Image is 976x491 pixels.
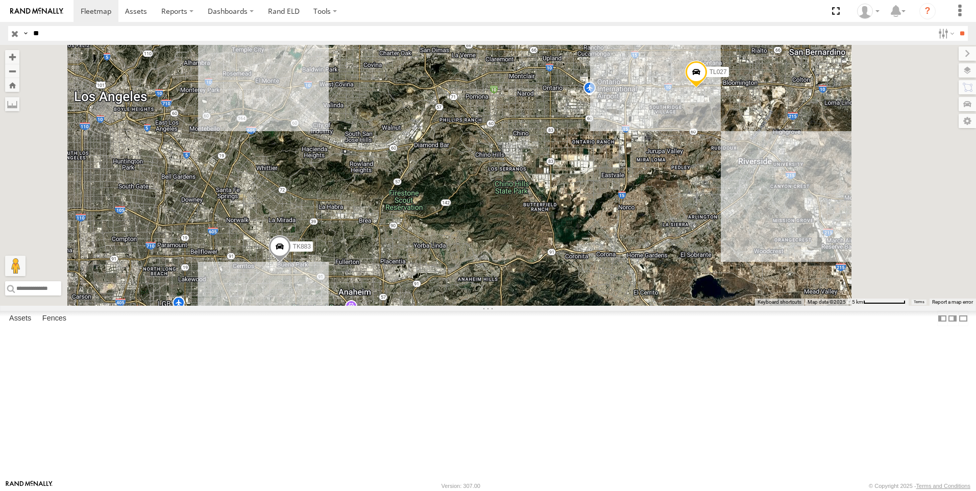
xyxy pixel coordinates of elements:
label: Dock Summary Table to the Right [947,311,958,326]
span: TL027 [710,68,727,76]
button: Zoom Home [5,78,19,92]
div: Version: 307.00 [442,483,480,489]
a: Visit our Website [6,481,53,491]
button: Zoom out [5,64,19,78]
a: Terms and Conditions [916,483,970,489]
a: Terms (opens in new tab) [914,300,924,304]
i: ? [919,3,936,19]
label: Dock Summary Table to the Left [937,311,947,326]
button: Zoom in [5,50,19,64]
div: © Copyright 2025 - [869,483,970,489]
a: Report a map error [932,299,973,305]
label: Fences [37,311,71,326]
label: Assets [4,311,36,326]
span: 5 km [852,299,863,305]
button: Keyboard shortcuts [758,299,801,306]
label: Search Query [21,26,30,41]
label: Measure [5,97,19,111]
div: Norma Casillas [853,4,883,19]
button: Drag Pegman onto the map to open Street View [5,256,26,276]
span: Map data ©2025 [808,299,846,305]
label: Map Settings [959,114,976,128]
span: TK883 [293,243,311,250]
img: rand-logo.svg [10,8,63,15]
label: Search Filter Options [934,26,956,41]
button: Map Scale: 5 km per 79 pixels [849,299,909,306]
label: Hide Summary Table [958,311,968,326]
